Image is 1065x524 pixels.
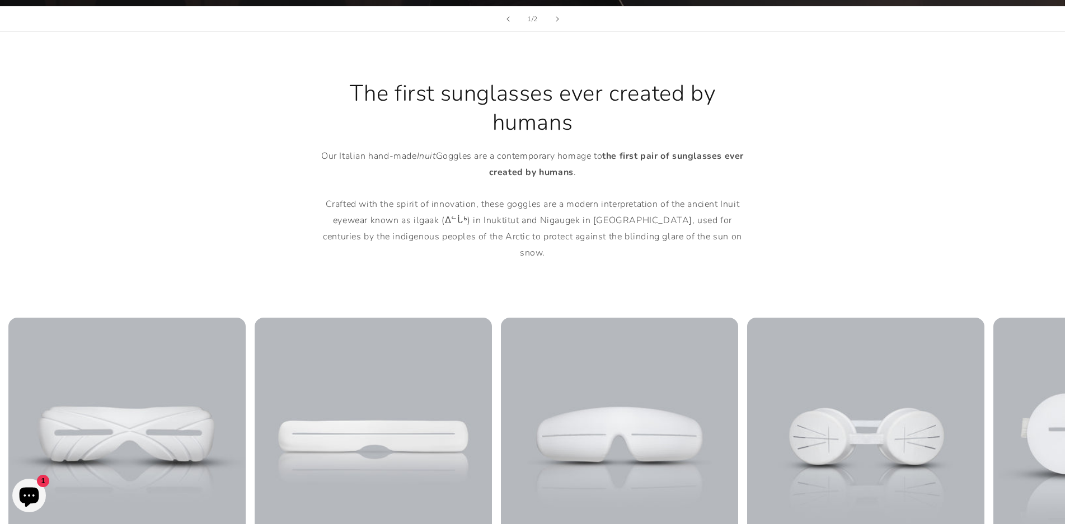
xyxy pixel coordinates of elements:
[315,148,751,261] p: Our Italian hand-made Goggles are a contemporary homage to . Crafted with the spirit of innovatio...
[496,7,520,31] button: Previous slide
[602,150,722,162] strong: the first pair of sunglasses
[532,13,534,25] span: /
[417,150,436,162] em: Inuit
[545,7,570,31] button: Next slide
[489,150,744,178] strong: ever created by humans
[9,479,49,515] inbox-online-store-chat: Shopify online store chat
[527,13,532,25] span: 1
[533,13,538,25] span: 2
[315,79,751,137] h2: The first sunglasses ever created by humans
